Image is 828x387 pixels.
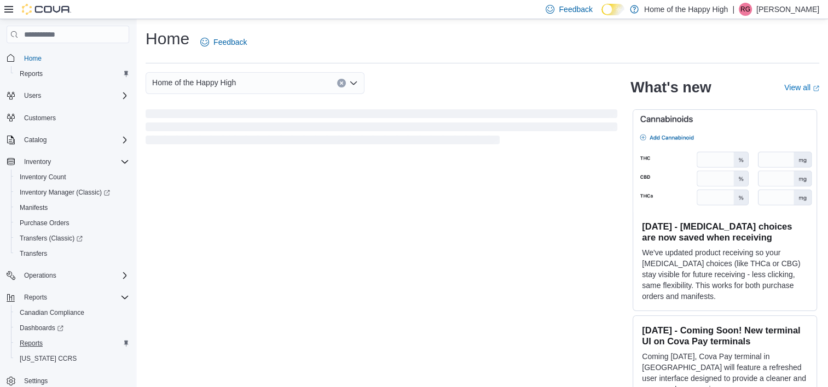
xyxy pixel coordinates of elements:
[20,133,51,146] button: Catalog
[601,4,624,15] input: Dark Mode
[20,308,84,317] span: Canadian Compliance
[15,186,129,199] span: Inventory Manager (Classic)
[11,320,134,336] a: Dashboards
[20,52,46,65] a: Home
[20,112,60,125] a: Customers
[732,3,734,16] p: |
[739,3,752,16] div: Ryan Gibbons
[601,15,602,16] span: Dark Mode
[20,324,63,332] span: Dashboards
[20,89,129,102] span: Users
[20,291,51,304] button: Reports
[20,269,61,282] button: Operations
[11,215,134,231] button: Purchase Orders
[15,306,129,319] span: Canadian Compliance
[24,157,51,166] span: Inventory
[15,306,89,319] a: Canadian Compliance
[15,337,129,350] span: Reports
[642,221,808,243] h3: [DATE] - [MEDICAL_DATA] choices are now saved when receiving
[337,79,346,87] button: Clear input
[11,231,134,246] a: Transfers (Classic)
[196,31,251,53] a: Feedback
[20,339,43,348] span: Reports
[15,201,52,214] a: Manifests
[146,112,617,146] span: Loading
[15,201,129,214] span: Manifests
[11,169,134,185] button: Inventory Count
[2,88,134,103] button: Users
[24,91,41,100] span: Users
[20,203,48,212] span: Manifests
[740,3,750,16] span: RG
[20,89,45,102] button: Users
[20,155,55,168] button: Inventory
[20,155,129,168] span: Inventory
[2,132,134,148] button: Catalog
[213,37,247,48] span: Feedback
[15,186,114,199] a: Inventory Manager (Classic)
[11,305,134,320] button: Canadian Compliance
[20,111,129,125] span: Customers
[20,269,129,282] span: Operations
[15,216,129,230] span: Purchase Orders
[20,219,70,227] span: Purchase Orders
[15,352,81,365] a: [US_STATE] CCRS
[20,173,66,181] span: Inventory Count
[24,54,42,63] span: Home
[20,234,83,243] span: Transfers (Classic)
[642,247,808,302] p: We've updated product receiving so your [MEDICAL_DATA] choices (like THCa or CBG) stay visible fo...
[15,247,129,260] span: Transfers
[152,76,236,89] span: Home of the Happy High
[24,271,56,280] span: Operations
[15,232,129,245] span: Transfers (Classic)
[11,66,134,81] button: Reports
[15,321,68,335] a: Dashboards
[24,136,47,144] span: Catalog
[15,67,47,80] a: Reports
[20,354,77,363] span: [US_STATE] CCRS
[15,67,129,80] span: Reports
[813,85,819,92] svg: External link
[15,247,51,260] a: Transfers
[630,79,711,96] h2: What's new
[2,268,134,283] button: Operations
[784,83,819,92] a: View allExternal link
[644,3,728,16] p: Home of the Happy High
[20,188,110,197] span: Inventory Manager (Classic)
[15,337,47,350] a: Reports
[11,246,134,261] button: Transfers
[11,185,134,200] a: Inventory Manager (Classic)
[15,216,74,230] a: Purchase Orders
[24,377,48,385] span: Settings
[20,249,47,258] span: Transfers
[2,154,134,169] button: Inventory
[24,114,56,122] span: Customers
[15,321,129,335] span: Dashboards
[20,291,129,304] span: Reports
[11,336,134,351] button: Reports
[2,110,134,126] button: Customers
[11,200,134,215] button: Manifests
[2,50,134,66] button: Home
[15,171,71,184] a: Inventory Count
[11,351,134,366] button: [US_STATE] CCRS
[20,133,129,146] span: Catalog
[2,290,134,305] button: Reports
[20,51,129,64] span: Home
[756,3,819,16] p: [PERSON_NAME]
[146,28,189,50] h1: Home
[15,171,129,184] span: Inventory Count
[24,293,47,302] span: Reports
[642,325,808,347] h3: [DATE] - Coming Soon! New terminal UI on Cova Pay terminals
[15,232,87,245] a: Transfers (Classic)
[20,69,43,78] span: Reports
[15,352,129,365] span: Washington CCRS
[22,4,71,15] img: Cova
[559,4,592,15] span: Feedback
[349,79,358,87] button: Open list of options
